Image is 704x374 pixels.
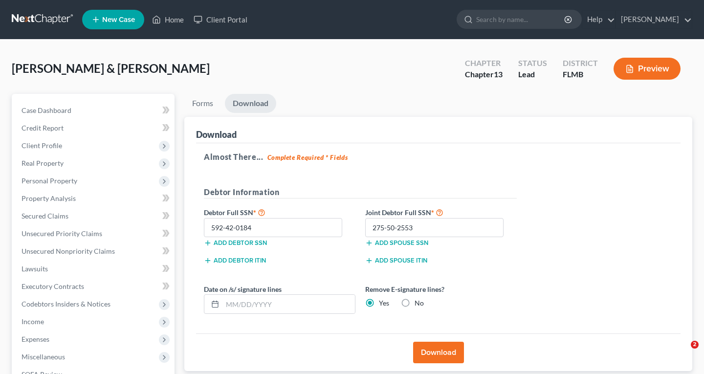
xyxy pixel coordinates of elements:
[22,106,71,114] span: Case Dashboard
[22,264,48,273] span: Lawsuits
[614,58,681,80] button: Preview
[22,335,49,343] span: Expenses
[14,102,175,119] a: Case Dashboard
[184,94,221,113] a: Forms
[563,58,598,69] div: District
[379,298,389,308] label: Yes
[22,141,62,150] span: Client Profile
[204,151,673,163] h5: Almost There...
[22,317,44,326] span: Income
[204,239,267,247] button: Add debtor SSN
[204,218,342,238] input: XXX-XX-XXXX
[267,154,348,161] strong: Complete Required * Fields
[415,298,424,308] label: No
[465,69,503,80] div: Chapter
[204,257,266,264] button: Add debtor ITIN
[147,11,189,28] a: Home
[616,11,692,28] a: [PERSON_NAME]
[14,119,175,137] a: Credit Report
[225,94,276,113] a: Download
[22,194,76,202] span: Property Analysis
[365,257,427,264] button: Add spouse ITIN
[518,58,547,69] div: Status
[14,190,175,207] a: Property Analysis
[22,159,64,167] span: Real Property
[22,229,102,238] span: Unsecured Priority Claims
[22,247,115,255] span: Unsecured Nonpriority Claims
[204,284,282,294] label: Date on /s/ signature lines
[222,295,355,313] input: MM/DD/YYYY
[22,176,77,185] span: Personal Property
[22,124,64,132] span: Credit Report
[365,239,428,247] button: Add spouse SSN
[360,206,522,218] label: Joint Debtor Full SSN
[563,69,598,80] div: FLMB
[465,58,503,69] div: Chapter
[22,212,68,220] span: Secured Claims
[204,186,517,198] h5: Debtor Information
[671,341,694,364] iframe: Intercom live chat
[22,282,84,290] span: Executory Contracts
[582,11,615,28] a: Help
[196,129,237,140] div: Download
[691,341,699,349] span: 2
[413,342,464,363] button: Download
[14,278,175,295] a: Executory Contracts
[365,218,504,238] input: XXX-XX-XXXX
[518,69,547,80] div: Lead
[494,69,503,79] span: 13
[189,11,252,28] a: Client Portal
[22,352,65,361] span: Miscellaneous
[14,207,175,225] a: Secured Claims
[102,16,135,23] span: New Case
[22,300,110,308] span: Codebtors Insiders & Notices
[476,10,566,28] input: Search by name...
[14,260,175,278] a: Lawsuits
[12,61,210,75] span: [PERSON_NAME] & [PERSON_NAME]
[365,284,517,294] label: Remove E-signature lines?
[14,225,175,242] a: Unsecured Priority Claims
[14,242,175,260] a: Unsecured Nonpriority Claims
[199,206,360,218] label: Debtor Full SSN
